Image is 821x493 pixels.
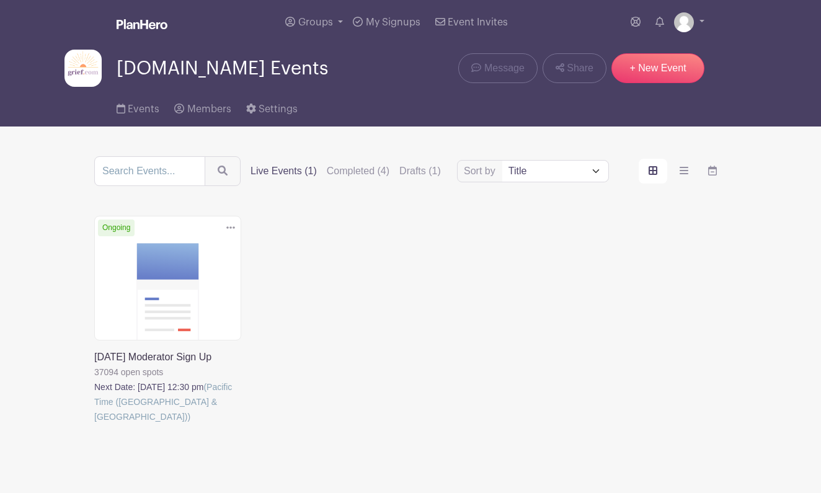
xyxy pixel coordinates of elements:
label: Sort by [464,164,499,179]
a: Share [543,53,606,83]
span: Share [567,61,593,76]
span: [DOMAIN_NAME] Events [117,58,328,79]
span: My Signups [366,17,420,27]
span: Members [187,104,231,114]
a: Message [458,53,537,83]
a: + New Event [611,53,704,83]
span: Events [128,104,159,114]
a: Members [174,87,231,127]
div: order and view [639,159,727,184]
img: default-ce2991bfa6775e67f084385cd625a349d9dcbb7a52a09fb2fda1e96e2d18dcdb.png [674,12,694,32]
span: Event Invites [448,17,508,27]
img: grief-logo-planhero.png [64,50,102,87]
label: Completed (4) [327,164,389,179]
span: Settings [259,104,298,114]
div: filters [251,164,451,179]
span: Groups [298,17,333,27]
label: Live Events (1) [251,164,317,179]
input: Search Events... [94,156,205,186]
img: logo_white-6c42ec7e38ccf1d336a20a19083b03d10ae64f83f12c07503d8b9e83406b4c7d.svg [117,19,167,29]
span: Message [484,61,525,76]
label: Drafts (1) [399,164,441,179]
a: Events [117,87,159,127]
a: Settings [246,87,298,127]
